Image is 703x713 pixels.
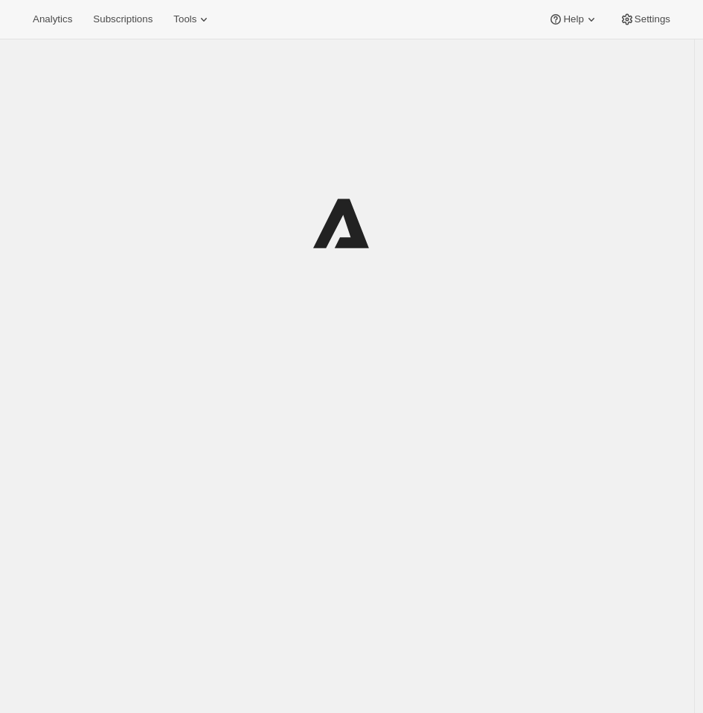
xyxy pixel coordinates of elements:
[173,13,196,25] span: Tools
[635,13,670,25] span: Settings
[33,13,72,25] span: Analytics
[164,9,220,30] button: Tools
[563,13,583,25] span: Help
[611,9,679,30] button: Settings
[93,13,153,25] span: Subscriptions
[24,9,81,30] button: Analytics
[539,9,607,30] button: Help
[84,9,161,30] button: Subscriptions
